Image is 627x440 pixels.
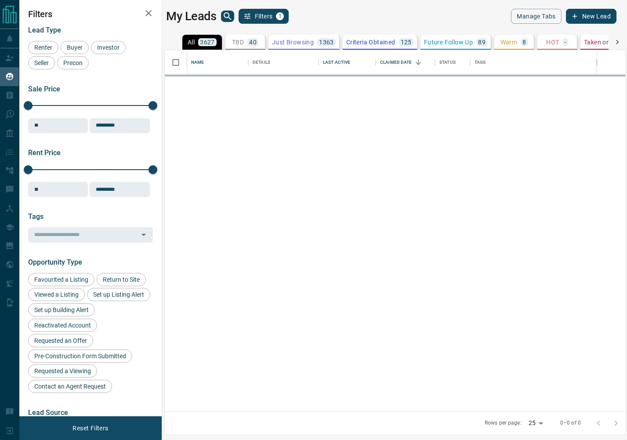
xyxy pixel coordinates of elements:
span: Lead Source [28,408,68,417]
div: Viewed a Listing [28,288,85,301]
div: Set up Building Alert [28,303,95,316]
div: Last Active [323,50,350,75]
div: Reactivated Account [28,319,97,332]
button: Open [138,229,150,241]
div: Investor [91,41,126,54]
span: Investor [94,44,123,51]
p: Criteria Obtained [346,39,395,45]
div: Requested an Offer [28,334,93,347]
span: Seller [31,59,52,66]
p: 0–0 of 0 [560,419,581,427]
span: Lead Type [28,26,61,34]
span: Renter [31,44,55,51]
p: All [188,39,195,45]
span: Buyer [64,44,86,51]
span: Set up Listing Alert [90,291,147,298]
h1: My Leads [166,9,217,23]
div: Details [248,50,319,75]
div: Renter [28,41,58,54]
p: 125 [401,39,412,45]
span: Precon [60,59,86,66]
p: 1363 [319,39,334,45]
div: Buyer [61,41,89,54]
div: Status [439,50,456,75]
div: 25 [525,417,546,429]
span: Requested an Offer [31,337,90,344]
div: Contact an Agent Request [28,380,112,393]
div: Claimed Date [376,50,435,75]
p: 3627 [200,39,215,45]
button: Filters1 [239,9,289,24]
span: Contact an Agent Request [31,383,109,390]
span: Rent Price [28,149,61,157]
p: Just Browsing [272,39,314,45]
div: Return to Site [97,273,146,286]
button: search button [221,11,234,22]
h2: Filters [28,9,153,19]
span: Favourited a Listing [31,276,91,283]
div: Claimed Date [380,50,412,75]
button: Sort [412,56,424,69]
p: 40 [249,39,257,45]
div: Requested a Viewing [28,364,97,378]
p: TBD [232,39,244,45]
span: Set up Building Alert [31,306,92,313]
span: Viewed a Listing [31,291,82,298]
span: Opportunity Type [28,258,82,266]
div: Name [191,50,204,75]
button: Reset Filters [67,421,114,436]
p: - [564,39,566,45]
div: Tags [470,50,597,75]
span: Tags [28,212,43,221]
p: Rows per page: [485,419,522,427]
span: 1 [277,13,283,19]
div: Status [435,50,470,75]
p: Future Follow Up [424,39,473,45]
div: Favourited a Listing [28,273,94,286]
div: Set up Listing Alert [87,288,150,301]
div: Last Active [319,50,376,75]
p: 89 [478,39,486,45]
div: Pre-Construction Form Submitted [28,349,132,363]
button: Manage Tabs [511,9,561,24]
button: New Lead [566,9,616,24]
span: Requested a Viewing [31,367,94,375]
p: 8 [522,39,526,45]
div: Seller [28,56,55,69]
div: Name [187,50,248,75]
span: Reactivated Account [31,322,94,329]
span: Pre-Construction Form Submitted [31,353,129,360]
span: Sale Price [28,85,60,93]
div: Tags [475,50,486,75]
span: Return to Site [100,276,143,283]
div: Details [253,50,270,75]
p: Warm [500,39,518,45]
p: HOT [546,39,559,45]
div: Precon [57,56,89,69]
